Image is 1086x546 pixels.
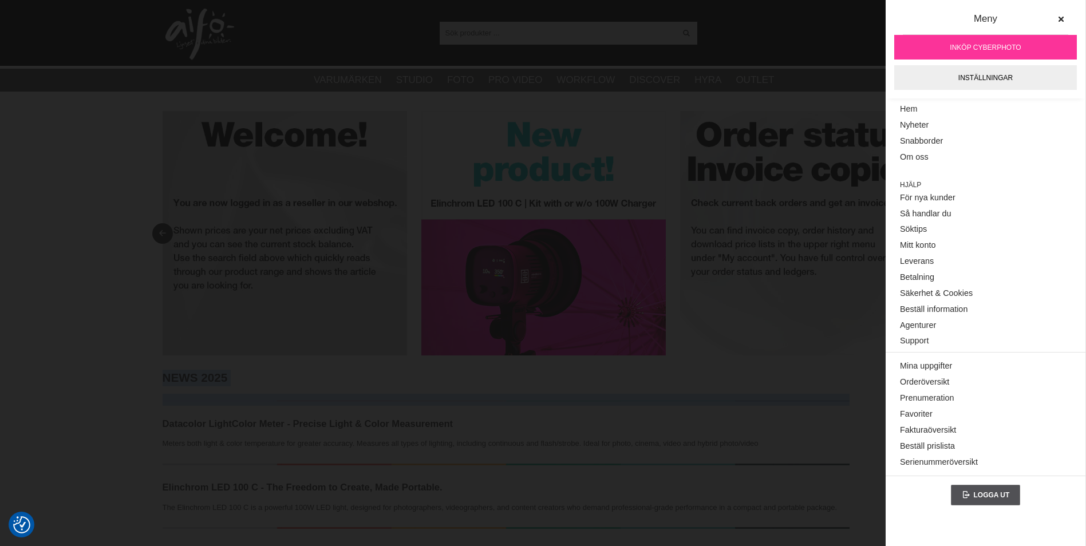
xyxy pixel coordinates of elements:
[163,370,850,386] h2: NEWS 2025
[165,9,234,60] img: logo.png
[900,333,1071,349] a: Support
[900,358,1071,374] a: Mina uppgifter
[163,111,407,355] img: Annons:RET001 banner-resel-welcome-bgr.jpg
[950,42,1021,53] span: Inköp CyberPhoto
[13,515,30,535] button: Samtyckesinställningar
[900,422,1071,438] a: Fakturaöversikt
[396,73,433,88] a: Studio
[440,24,676,41] input: Sök produkter ...
[152,223,173,244] button: Previous
[900,238,1071,254] a: Mitt konto
[900,302,1071,318] a: Beställ information
[973,491,1009,499] span: Logga ut
[903,11,1068,35] div: Meny
[900,270,1071,286] a: Betalning
[163,527,850,529] img: NEWS!
[900,180,1071,190] span: Hjälp
[314,73,382,88] a: Varumärken
[736,73,774,88] a: Outlet
[900,221,1071,238] a: Söktips
[694,73,721,88] a: Hyra
[900,406,1071,422] a: Favoriter
[951,485,1021,505] a: Logga ut
[900,117,1071,133] a: Nyheter
[163,464,850,465] img: NEWS!
[163,418,453,429] strong: Datacolor LightColor Meter - Precise Light & Color Measurement
[900,286,1071,302] a: Säkerhet & Cookies
[447,73,474,88] a: Foto
[900,390,1071,406] a: Prenumeration
[629,73,680,88] a: Discover
[556,73,615,88] a: Workflow
[900,374,1071,390] a: Orderöversikt
[900,454,1071,470] a: Serienummeröversikt
[900,190,1071,206] a: För nya kunder
[900,149,1071,165] a: Om oss
[13,516,30,533] img: Revisit consent button
[421,111,666,355] img: Annons:RET008 banner-resel-new-LED100C.jpg
[900,101,1071,117] a: Hem
[163,438,850,450] p: Meters both light & color temperature for greater accuracy. Measures all types of lighting, inclu...
[900,438,1071,454] a: Beställ prislista
[900,133,1071,149] a: Snabborder
[163,482,443,493] strong: Elinchrom LED 100 C - The Freedom to Create, Made Portable.
[894,65,1077,90] a: Inställningar
[163,502,850,514] p: The Elinchrom LED 100 C is a powerful 100W LED light, designed for photographers, videographers, ...
[163,400,850,402] img: NEWS!
[680,111,925,355] img: Annons:RET003 banner-resel-account-bgr.jpg
[900,205,1071,221] a: Så handlar du
[488,73,542,88] a: Pro Video
[900,254,1071,270] a: Leverans
[900,318,1071,334] a: Agenturer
